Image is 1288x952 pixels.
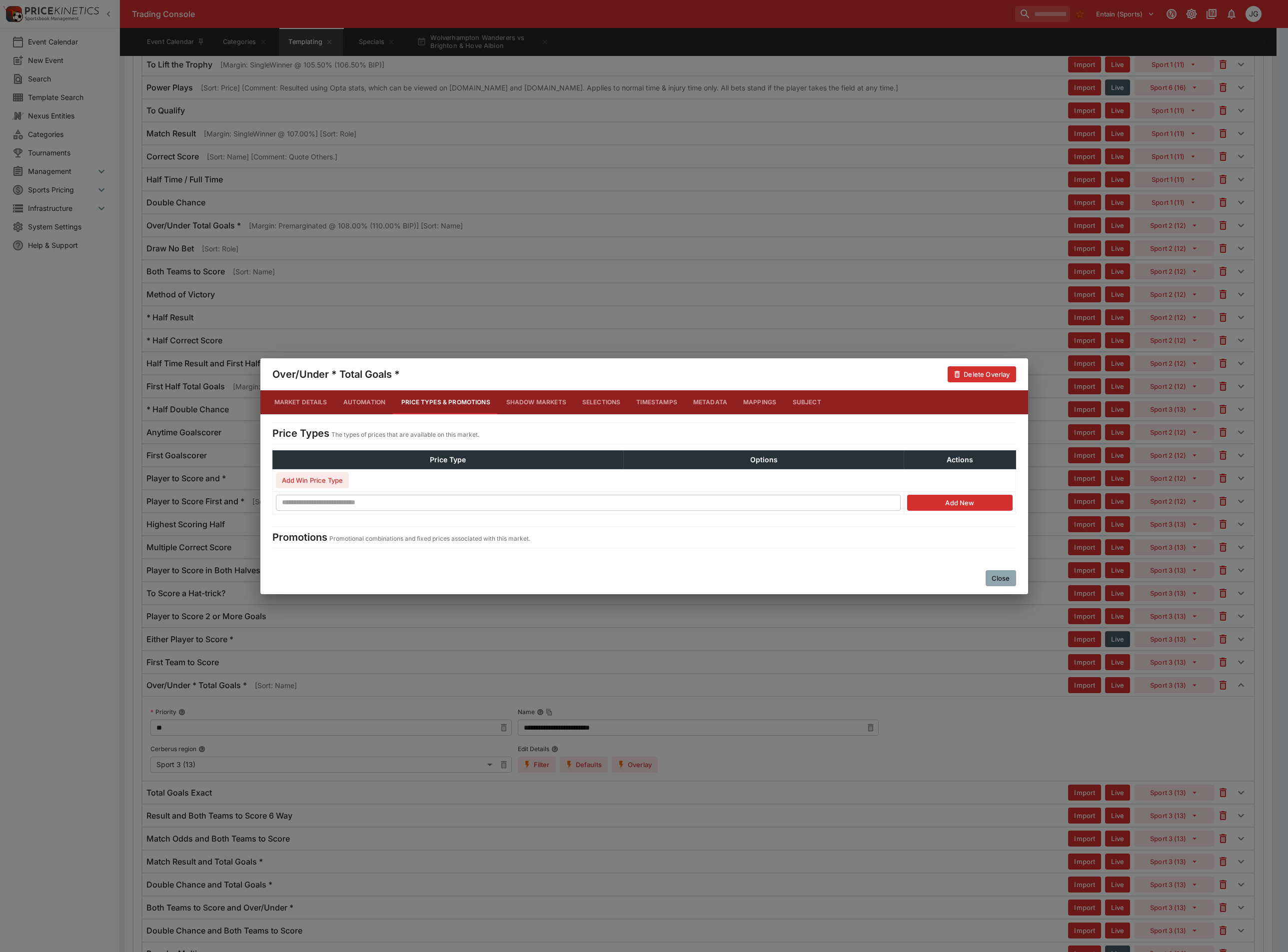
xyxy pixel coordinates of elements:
button: Market Details [266,390,335,414]
p: The types of prices that are available on this market. [331,430,479,440]
button: Delete Overlay [948,366,1016,382]
h4: Price Types [272,427,329,440]
button: Shadow Markets [498,390,574,414]
p: Promotional combinations and fixed prices associated with this market. [329,534,530,544]
button: Selections [574,390,629,414]
th: Options [623,450,904,469]
button: Add Win Price Type [276,472,349,488]
button: Timestamps [628,390,685,414]
h4: Over/Under * Total Goals * [272,368,400,381]
button: Subject [784,390,829,414]
button: Close [986,570,1016,586]
h4: Promotions [272,531,327,544]
button: Price Types & Promotions [393,390,498,414]
button: Add New [907,495,1012,511]
button: Automation [335,390,394,414]
button: Mappings [735,390,784,414]
th: Price Type [272,450,623,469]
button: Metadata [685,390,735,414]
th: Actions [904,450,1016,469]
